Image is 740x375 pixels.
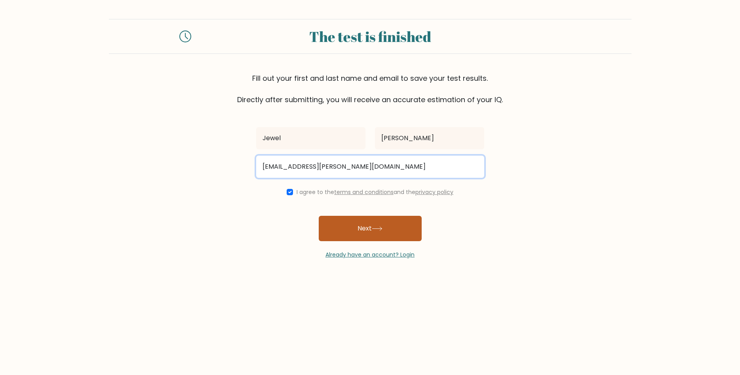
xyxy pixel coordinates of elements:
[256,156,484,178] input: Email
[375,127,484,149] input: Last name
[415,188,453,196] a: privacy policy
[201,26,540,47] div: The test is finished
[325,251,415,259] a: Already have an account? Login
[297,188,453,196] label: I agree to the and the
[109,73,632,105] div: Fill out your first and last name and email to save your test results. Directly after submitting,...
[256,127,365,149] input: First name
[319,216,422,241] button: Next
[334,188,394,196] a: terms and conditions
